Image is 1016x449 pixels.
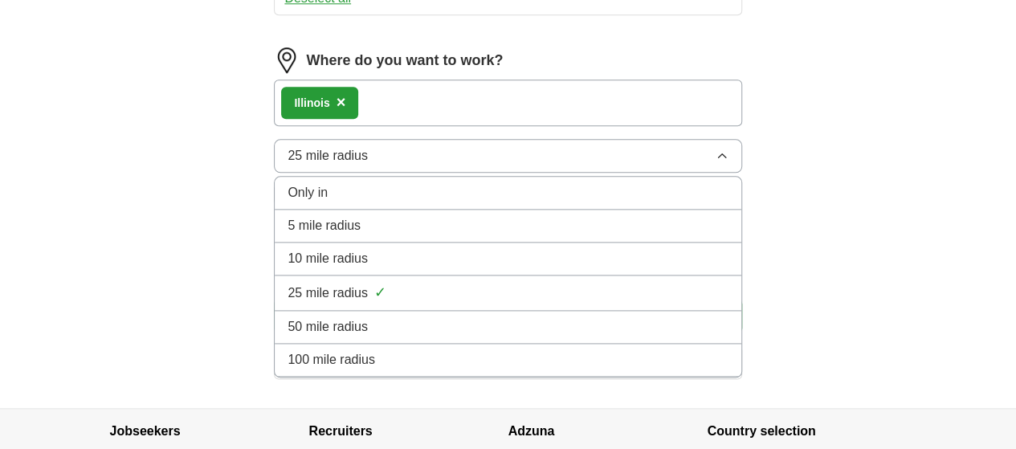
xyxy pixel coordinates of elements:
span: × [337,93,346,111]
span: 25 mile radius [288,146,368,165]
span: ✓ [374,282,386,304]
span: 25 mile radius [288,284,368,303]
strong: Ill [294,96,304,109]
span: 10 mile radius [288,249,368,268]
span: Only in [288,183,328,202]
div: inois [294,95,329,112]
img: location.png [274,47,300,73]
label: Where do you want to work? [306,50,503,71]
button: × [337,91,346,115]
span: 100 mile radius [288,350,375,369]
span: 5 mile radius [288,216,361,235]
span: 50 mile radius [288,317,368,337]
button: 25 mile radius [274,139,741,173]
